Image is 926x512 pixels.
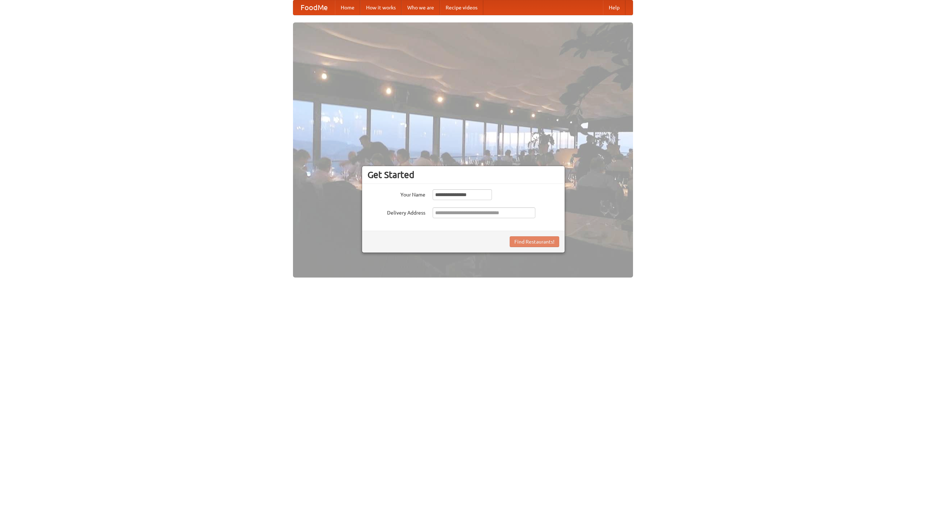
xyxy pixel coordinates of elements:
label: Your Name [368,189,425,198]
h3: Get Started [368,169,559,180]
a: How it works [360,0,402,15]
a: Home [335,0,360,15]
a: Recipe videos [440,0,483,15]
a: FoodMe [293,0,335,15]
button: Find Restaurants! [510,236,559,247]
label: Delivery Address [368,207,425,216]
a: Help [603,0,625,15]
a: Who we are [402,0,440,15]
